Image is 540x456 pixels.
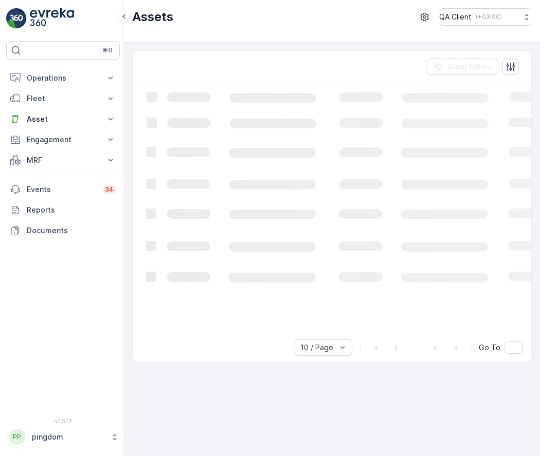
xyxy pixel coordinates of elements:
p: ( +03:00 ) [476,13,502,21]
a: Reports [6,200,120,220]
button: QA Client(+03:00) [439,8,532,26]
p: Fleet [27,93,99,104]
p: Assets [132,9,173,25]
img: logo_light-DOdMpM7g.png [30,8,74,29]
button: Fleet [6,88,120,109]
p: Clear Filters [447,62,492,72]
button: Operations [6,68,120,88]
p: pingdom [32,432,105,442]
span: Go To [479,343,500,353]
button: Clear Filters [427,59,498,75]
img: logo [6,8,27,29]
p: Operations [27,73,99,83]
a: Documents [6,220,120,241]
p: Reports [27,205,116,215]
p: QA Client [439,12,472,22]
p: Engagement [27,135,99,145]
button: MRF [6,150,120,170]
button: Asset [6,109,120,129]
div: PP [9,429,25,445]
p: Asset [27,114,99,124]
p: ⌘B [102,46,113,54]
span: v 1.51.1 [6,418,120,424]
p: Events [27,184,97,195]
p: MRF [27,155,99,165]
a: Events34 [6,179,120,200]
button: Engagement [6,129,120,150]
button: PPpingdom [6,426,120,448]
p: 34 [105,185,114,194]
p: Documents [27,225,116,236]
